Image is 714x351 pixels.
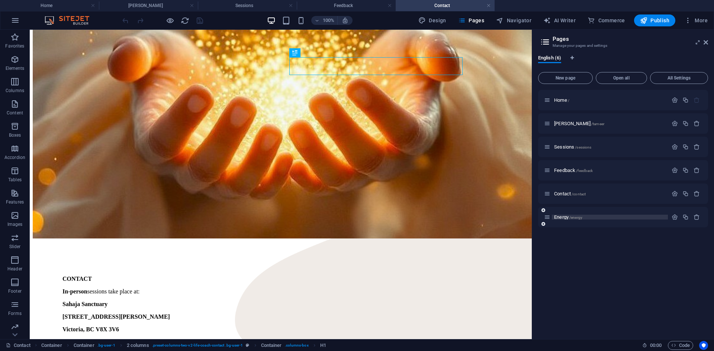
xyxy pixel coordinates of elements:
button: Navigator [493,14,534,26]
p: Elements [6,65,25,71]
button: Code [668,341,693,350]
div: Remove [694,214,700,220]
p: Slider [9,244,21,250]
span: /sessions [575,145,591,149]
span: Click to select. Double-click to edit [320,341,326,350]
p: Features [6,199,24,205]
span: Commerce [588,17,625,24]
button: More [681,14,711,26]
span: Pages [458,17,484,24]
span: : [655,342,656,348]
div: The startpage cannot be deleted [694,97,700,103]
span: /feedback [576,169,593,173]
span: /tameer [591,122,604,126]
div: Duplicate [682,144,689,150]
p: Columns [6,88,24,94]
span: Navigator [496,17,531,24]
div: Design (Ctrl+Alt+Y) [415,14,449,26]
div: Duplicate [682,167,689,173]
span: All Settings [653,76,705,80]
button: Usercentrics [699,341,708,350]
span: Feedback [554,168,593,173]
h6: Session time [642,341,662,350]
div: Settings [672,144,678,150]
p: Content [7,110,23,116]
span: . columns-box [285,341,309,350]
span: /contact [572,192,586,196]
button: AI Writer [540,14,579,26]
span: Contact [554,191,586,196]
button: All Settings [650,72,708,84]
div: Settings [672,97,678,103]
p: Footer [8,288,22,294]
div: [PERSON_NAME]/tameer [552,121,668,126]
h2: Pages [553,36,708,42]
div: Sessions/sessions [552,144,668,149]
img: Editor Logo [43,16,99,25]
button: 100% [311,16,338,25]
button: Commerce [585,14,628,26]
span: Click to select. Double-click to edit [127,341,149,350]
div: Duplicate [682,120,689,127]
span: / [568,98,569,103]
button: New page [538,72,593,84]
span: Open all [599,76,644,80]
button: Publish [634,14,675,26]
span: Code [671,341,690,350]
i: Reload page [181,16,189,25]
div: Language Tabs [538,55,708,69]
p: Forms [8,311,22,316]
span: English (6) [538,53,561,64]
button: Design [415,14,449,26]
span: Sessions [554,144,591,150]
h4: Contact [396,1,495,10]
div: Settings [672,167,678,173]
div: Home/ [552,98,668,103]
div: Duplicate [682,97,689,103]
p: Images [7,221,23,227]
button: Pages [455,14,487,26]
p: Accordion [4,155,25,160]
i: On resize automatically adjust zoom level to fit chosen device. [342,17,348,24]
h3: Manage your pages and settings [553,42,693,49]
span: 00 00 [650,341,662,350]
p: Boxes [9,132,21,138]
span: Click to select. Double-click to edit [261,341,282,350]
div: Remove [694,191,700,197]
i: This element is a customizable preset [246,343,249,347]
div: Settings [672,214,678,220]
button: reload [180,16,189,25]
span: New page [541,76,589,80]
span: . preset-columns-two-v2-life-coach-contact .bg-user-1 [152,341,243,350]
div: Remove [694,144,700,150]
div: Duplicate [682,191,689,197]
div: Contact/contact [552,191,668,196]
div: Duplicate [682,214,689,220]
div: Energy/energy [552,215,668,220]
button: Click here to leave preview mode and continue editing [165,16,174,25]
h4: [PERSON_NAME] [99,1,198,10]
span: More [684,17,708,24]
nav: breadcrumb [41,341,326,350]
span: /energy [569,215,582,220]
p: Header [7,266,22,272]
span: Publish [640,17,669,24]
span: Design [418,17,446,24]
span: . bg-user-1 [97,341,115,350]
p: Tables [8,177,22,183]
span: Energy [554,214,582,220]
h4: Feedback [297,1,396,10]
span: Click to select. Double-click to edit [41,341,62,350]
span: AI Writer [543,17,576,24]
div: Remove [694,120,700,127]
h4: Sessions [198,1,297,10]
div: Feedback/feedback [552,168,668,173]
h6: 100% [322,16,334,25]
span: Click to select. Double-click to edit [74,341,94,350]
a: Click to cancel selection. Double-click to open Pages [6,341,30,350]
div: Remove [694,167,700,173]
p: Favorites [5,43,24,49]
button: Open all [596,72,647,84]
div: Settings [672,191,678,197]
span: [PERSON_NAME] [554,121,604,126]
